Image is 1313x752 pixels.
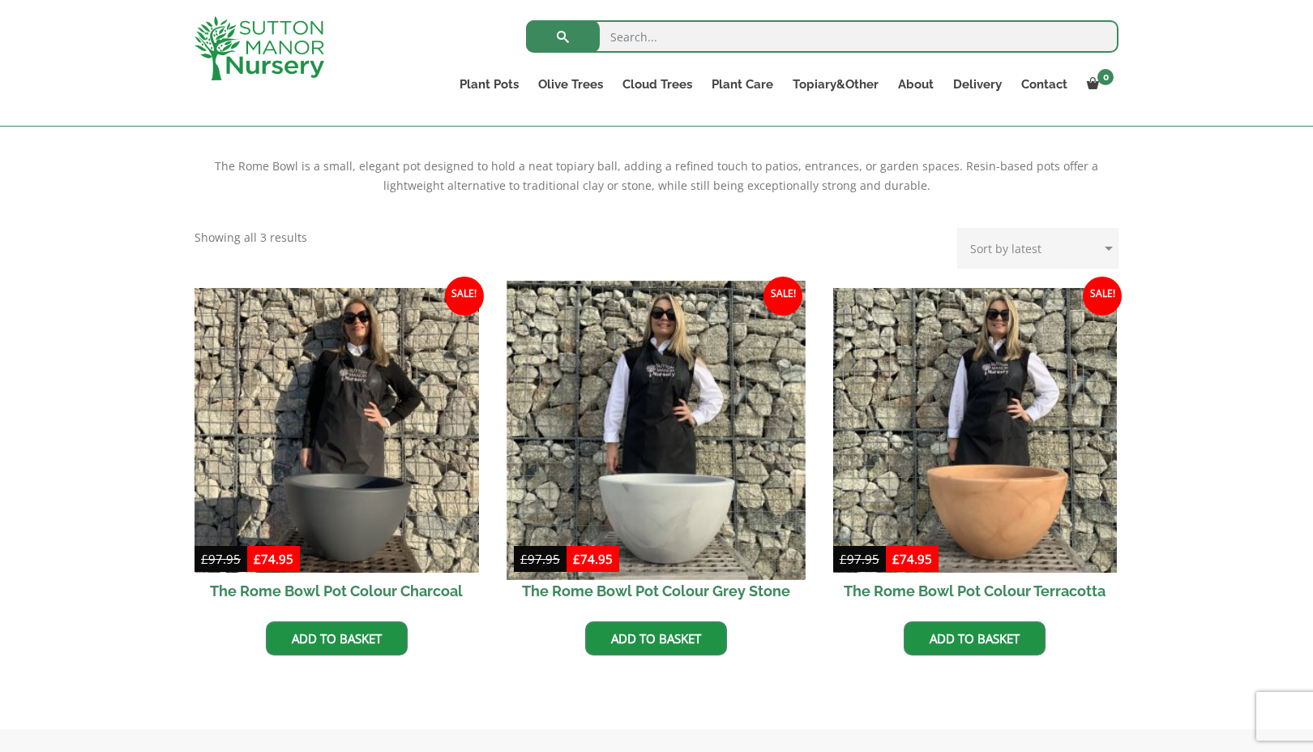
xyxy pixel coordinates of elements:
a: About [888,73,943,96]
bdi: 97.95 [201,551,241,567]
a: Contact [1011,73,1077,96]
span: Sale! [763,277,802,316]
a: Sale! The Rome Bowl Pot Colour Grey Stone [514,288,798,609]
span: £ [520,551,528,567]
span: £ [573,551,580,567]
span: 0 [1097,69,1114,85]
img: logo [195,16,324,80]
a: Delivery [943,73,1011,96]
a: Sale! The Rome Bowl Pot Colour Charcoal [195,288,479,609]
bdi: 74.95 [254,551,293,567]
a: Add to basket: “The Rome Bowl Pot Colour Terracotta” [904,621,1046,655]
a: Olive Trees [528,73,613,96]
bdi: 97.95 [840,551,879,567]
a: Add to basket: “The Rome Bowl Pot Colour Charcoal” [266,621,408,655]
bdi: 74.95 [892,551,932,567]
span: £ [254,551,261,567]
span: £ [201,551,208,567]
img: The Rome Bowl Pot Colour Grey Stone [507,281,805,579]
a: Plant Care [702,73,783,96]
img: The Rome Bowl Pot Colour Terracotta [833,288,1118,573]
a: Plant Pots [450,73,528,96]
input: Search... [526,20,1118,53]
span: £ [840,551,847,567]
a: Add to basket: “The Rome Bowl Pot Colour Grey Stone” [585,621,727,655]
a: 0 [1077,73,1118,96]
p: Showing all 3 results [195,228,307,247]
h2: The Rome Bowl Pot Colour Grey Stone [514,573,798,609]
span: Sale! [1083,277,1122,316]
bdi: 74.95 [573,551,613,567]
img: The Rome Bowl Pot Colour Charcoal [195,288,479,573]
h2: The Rome Bowl Pot Colour Terracotta [833,573,1118,609]
span: Sale! [445,277,484,316]
a: Topiary&Other [783,73,888,96]
bdi: 97.95 [520,551,560,567]
span: £ [892,551,900,567]
h2: The Rome Bowl Pot Colour Charcoal [195,573,479,609]
p: The Rome Bowl is a small, elegant pot designed to hold a neat topiary ball, adding a refined touc... [195,157,1118,196]
a: Cloud Trees [613,73,702,96]
a: Sale! The Rome Bowl Pot Colour Terracotta [833,288,1118,609]
select: Shop order [957,228,1118,269]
